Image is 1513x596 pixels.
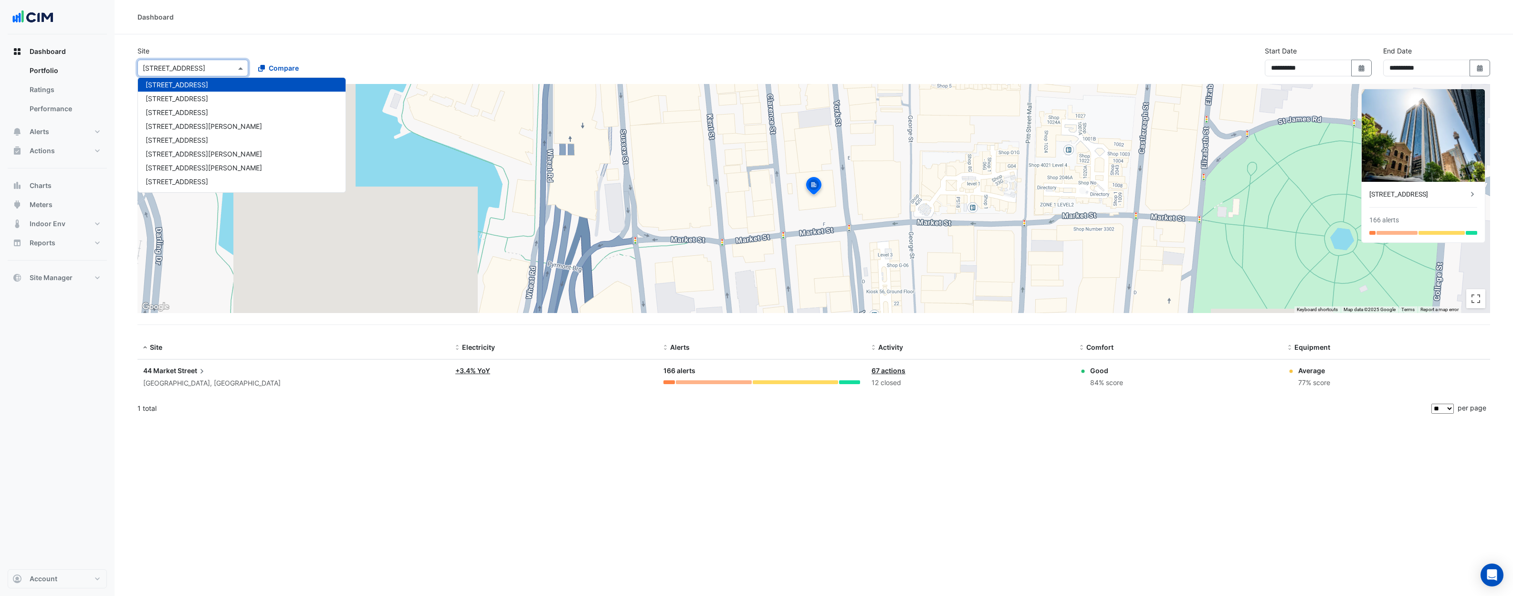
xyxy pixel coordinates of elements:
[143,366,176,375] span: 44 Market
[12,238,22,248] app-icon: Reports
[12,127,22,136] app-icon: Alerts
[8,61,107,122] div: Dashboard
[178,366,207,376] span: Street
[1298,377,1330,388] div: 77% score
[30,146,55,156] span: Actions
[146,94,208,103] span: [STREET_ADDRESS]
[1420,307,1459,312] a: Report a map error
[30,219,65,229] span: Indoor Env
[1297,306,1338,313] button: Keyboard shortcuts
[8,233,107,252] button: Reports
[30,181,52,190] span: Charts
[30,574,57,584] span: Account
[146,164,262,172] span: [STREET_ADDRESS][PERSON_NAME]
[8,214,107,233] button: Indoor Env
[137,77,346,193] ng-dropdown-panel: Options list
[8,268,107,287] button: Site Manager
[1369,215,1399,225] div: 166 alerts
[146,150,262,158] span: [STREET_ADDRESS][PERSON_NAME]
[12,200,22,209] app-icon: Meters
[30,238,55,248] span: Reports
[8,569,107,588] button: Account
[11,8,54,27] img: Company Logo
[1401,307,1415,312] a: Terms (opens in new tab)
[8,42,107,61] button: Dashboard
[12,181,22,190] app-icon: Charts
[872,377,1068,388] div: 12 closed
[146,191,208,199] span: [STREET_ADDRESS]
[1466,289,1485,308] button: Toggle fullscreen view
[146,136,208,144] span: [STREET_ADDRESS]
[878,343,903,351] span: Activity
[146,108,208,116] span: [STREET_ADDRESS]
[1090,366,1123,376] div: Good
[670,343,690,351] span: Alerts
[1090,377,1123,388] div: 84% score
[137,46,149,56] label: Site
[30,273,73,282] span: Site Manager
[30,200,53,209] span: Meters
[1265,46,1297,56] label: Start Date
[1344,307,1396,312] span: Map data ©2025 Google
[12,47,22,56] app-icon: Dashboard
[1476,64,1484,72] fa-icon: Select Date
[1294,343,1330,351] span: Equipment
[663,366,860,376] div: 166 alerts
[1369,189,1468,199] div: [STREET_ADDRESS]
[269,63,299,73] span: Compare
[146,178,208,186] span: [STREET_ADDRESS]
[22,99,107,118] a: Performance
[137,12,174,22] div: Dashboard
[22,61,107,80] a: Portfolio
[143,378,444,389] div: [GEOGRAPHIC_DATA], [GEOGRAPHIC_DATA]
[137,397,1429,420] div: 1 total
[30,127,49,136] span: Alerts
[12,219,22,229] app-icon: Indoor Env
[150,343,162,351] span: Site
[30,47,66,56] span: Dashboard
[22,80,107,99] a: Ratings
[140,301,171,313] img: Google
[146,81,208,89] span: [STREET_ADDRESS]
[1357,64,1366,72] fa-icon: Select Date
[8,141,107,160] button: Actions
[252,60,305,76] button: Compare
[1481,564,1503,586] div: Open Intercom Messenger
[872,366,905,375] a: 67 actions
[1362,89,1485,182] img: 44 Market Street
[140,301,171,313] a: Open this area in Google Maps (opens a new window)
[1458,404,1486,412] span: per page
[1086,343,1114,351] span: Comfort
[803,176,824,199] img: site-pin-selected.svg
[8,176,107,195] button: Charts
[462,343,495,351] span: Electricity
[1298,366,1330,376] div: Average
[1383,46,1412,56] label: End Date
[146,122,262,130] span: [STREET_ADDRESS][PERSON_NAME]
[8,122,107,141] button: Alerts
[455,366,490,375] a: +3.4% YoY
[12,273,22,282] app-icon: Site Manager
[8,195,107,214] button: Meters
[12,146,22,156] app-icon: Actions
